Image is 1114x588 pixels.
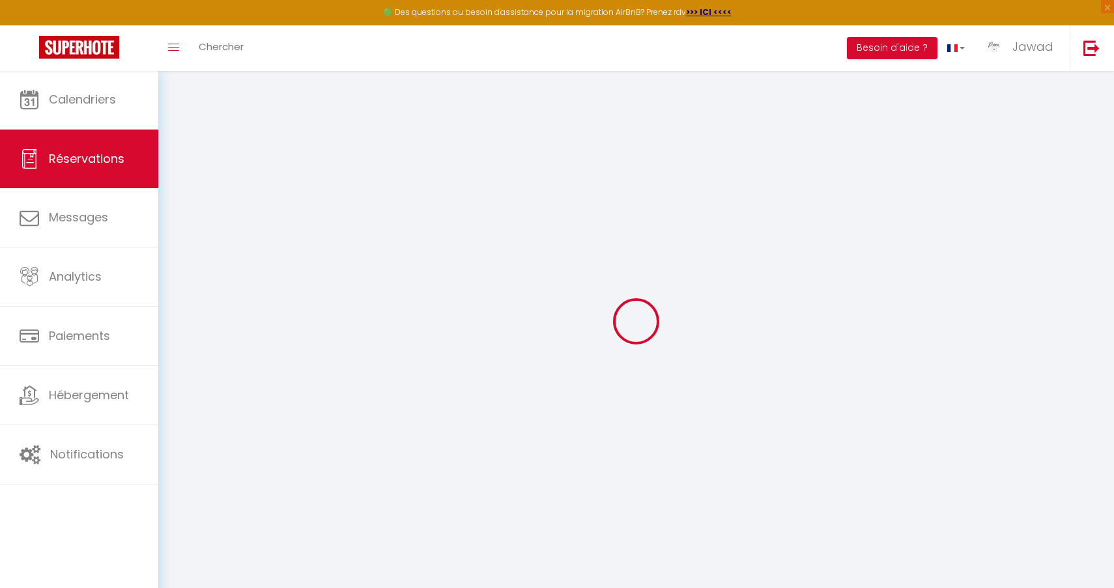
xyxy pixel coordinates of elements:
[1083,40,1100,56] img: logout
[49,209,108,225] span: Messages
[49,268,102,285] span: Analytics
[49,91,116,107] span: Calendriers
[189,25,253,71] a: Chercher
[39,36,119,59] img: Super Booking
[847,37,937,59] button: Besoin d'aide ?
[49,150,124,167] span: Réservations
[49,387,129,403] span: Hébergement
[50,446,124,462] span: Notifications
[199,40,244,53] span: Chercher
[49,328,110,344] span: Paiements
[984,37,1004,57] img: ...
[975,25,1070,71] a: ... Jawad
[1012,38,1053,55] span: Jawad
[686,7,732,18] a: >>> ICI <<<<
